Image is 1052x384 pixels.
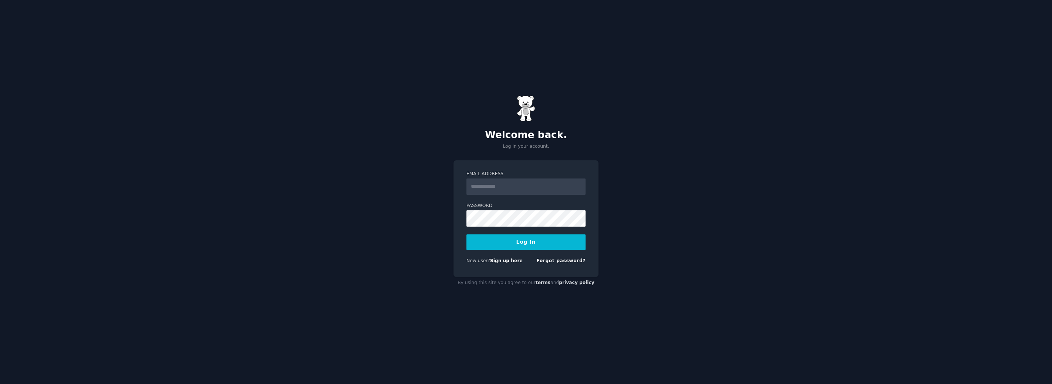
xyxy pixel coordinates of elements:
[536,280,550,285] a: terms
[466,258,490,263] span: New user?
[466,234,586,250] button: Log In
[453,143,599,150] p: Log in your account.
[490,258,523,263] a: Sign up here
[559,280,594,285] a: privacy policy
[453,277,599,289] div: By using this site you agree to our and
[453,129,599,141] h2: Welcome back.
[466,171,586,177] label: Email Address
[466,203,586,209] label: Password
[536,258,586,263] a: Forgot password?
[517,96,535,121] img: Gummy Bear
